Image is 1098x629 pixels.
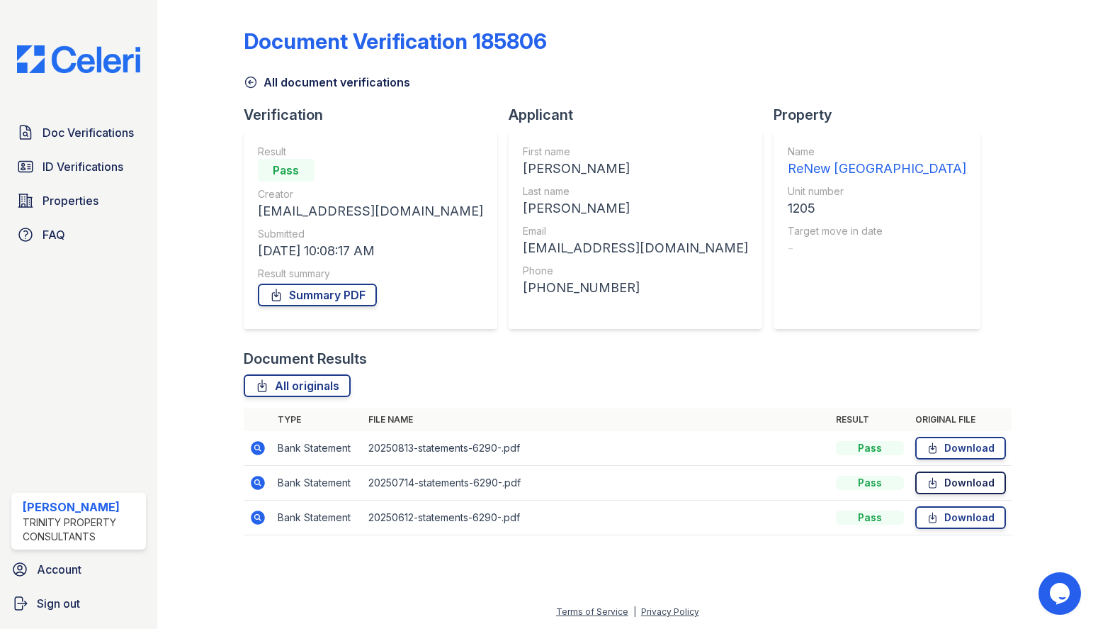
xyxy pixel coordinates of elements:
[272,431,363,466] td: Bank Statement
[788,238,966,258] div: -
[788,224,966,238] div: Target move in date
[258,145,483,159] div: Result
[509,105,774,125] div: Applicant
[523,278,748,298] div: [PHONE_NUMBER]
[258,187,483,201] div: Creator
[6,589,152,618] a: Sign out
[258,201,483,221] div: [EMAIL_ADDRESS][DOMAIN_NAME]
[258,284,377,306] a: Summary PDF
[523,159,748,179] div: [PERSON_NAME]
[6,45,152,73] img: CE_Logo_Blue-a8612792a0a2168367f1c8372b55b34899dd931a85d93a1a3d3e32e68fde9ad4.png
[244,349,367,369] div: Document Results
[272,466,363,501] td: Bank Statement
[523,199,748,218] div: [PERSON_NAME]
[836,511,904,525] div: Pass
[37,561,81,578] span: Account
[915,506,1006,529] a: Download
[363,431,830,466] td: 20250813-statements-6290-.pdf
[788,145,966,159] div: Name
[363,501,830,535] td: 20250612-statements-6290-.pdf
[830,408,910,431] th: Result
[641,606,699,617] a: Privacy Policy
[523,145,748,159] div: First name
[556,606,628,617] a: Terms of Service
[523,264,748,278] div: Phone
[523,238,748,258] div: [EMAIL_ADDRESS][DOMAIN_NAME]
[6,555,152,584] a: Account
[363,466,830,501] td: 20250714-statements-6290-.pdf
[915,472,1006,494] a: Download
[244,28,547,54] div: Document Verification 185806
[43,124,134,141] span: Doc Verifications
[23,516,140,544] div: Trinity Property Consultants
[915,437,1006,460] a: Download
[23,499,140,516] div: [PERSON_NAME]
[43,226,65,243] span: FAQ
[788,145,966,179] a: Name ReNew [GEOGRAPHIC_DATA]
[11,221,146,249] a: FAQ
[523,224,748,238] div: Email
[258,159,315,182] div: Pass
[910,408,1012,431] th: Original file
[272,501,363,535] td: Bank Statement
[43,192,98,209] span: Properties
[788,159,966,179] div: ReNew [GEOGRAPHIC_DATA]
[633,606,636,617] div: |
[43,158,123,175] span: ID Verifications
[774,105,992,125] div: Property
[244,105,509,125] div: Verification
[37,595,80,612] span: Sign out
[363,408,830,431] th: File name
[272,408,363,431] th: Type
[258,267,483,281] div: Result summary
[836,476,904,490] div: Pass
[11,187,146,215] a: Properties
[523,184,748,199] div: Last name
[788,199,966,218] div: 1205
[244,374,351,397] a: All originals
[244,74,410,91] a: All document verifications
[1038,572,1084,615] iframe: chat widget
[11,118,146,147] a: Doc Verifications
[788,184,966,199] div: Unit number
[258,227,483,241] div: Submitted
[11,152,146,181] a: ID Verifications
[258,241,483,261] div: [DATE] 10:08:17 AM
[836,441,904,455] div: Pass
